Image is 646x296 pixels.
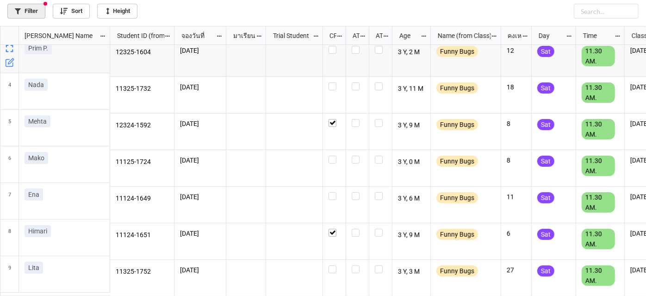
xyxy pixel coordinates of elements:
[582,82,615,103] div: 11.30 AM.
[582,46,615,66] div: 11.30 AM.
[398,119,425,132] p: 3 Y, 9 M
[180,156,220,165] p: [DATE]
[28,80,44,89] p: Nada
[398,265,425,278] p: 3 Y, 3 M
[180,265,220,275] p: [DATE]
[436,192,478,203] div: Funny Bugs
[502,31,522,41] div: คงเหลือ (from Nick Name)
[533,31,566,41] div: Day
[112,31,164,41] div: Student ID (from [PERSON_NAME] Name)
[8,110,11,146] span: 5
[574,4,639,19] input: Search...
[507,229,526,238] p: 6
[228,31,256,41] div: มาเรียน
[537,265,554,277] div: Sat
[436,265,478,277] div: Funny Bugs
[116,229,169,242] p: 11124-1651
[116,156,169,169] p: 11125-1724
[537,156,554,167] div: Sat
[28,117,47,126] p: Mehta
[398,82,425,95] p: 3 Y, 11 M
[537,229,554,240] div: Sat
[436,46,478,57] div: Funny Bugs
[97,4,137,19] a: Height
[180,46,220,55] p: [DATE]
[28,263,39,272] p: Lita
[347,31,360,41] div: ATT
[324,31,337,41] div: CF
[507,156,526,165] p: 8
[116,46,169,59] p: 12325-1604
[116,82,169,95] p: 11325-1732
[436,82,478,94] div: Funny Bugs
[398,156,425,169] p: 3 Y, 0 M
[0,26,110,45] div: grid
[180,192,220,202] p: [DATE]
[8,73,11,109] span: 4
[436,156,478,167] div: Funny Bugs
[116,192,169,205] p: 11124-1649
[582,265,615,286] div: 11.30 AM.
[8,220,11,256] span: 8
[7,4,45,19] a: Filter
[267,31,313,41] div: Trial Student
[537,46,554,57] div: Sat
[582,229,615,249] div: 11.30 AM.
[370,31,383,41] div: ATK
[28,153,44,163] p: Mako
[582,156,615,176] div: 11.30 AM.
[537,192,554,203] div: Sat
[8,183,11,219] span: 7
[432,31,491,41] div: Name (from Class)
[53,4,90,19] a: Sort
[507,265,526,275] p: 27
[28,44,48,53] p: Prim P.
[398,229,425,242] p: 3 Y, 9 M
[116,119,169,132] p: 12324-1592
[180,229,220,238] p: [DATE]
[537,82,554,94] div: Sat
[180,119,220,128] p: [DATE]
[507,119,526,128] p: 8
[28,190,39,199] p: Ena
[180,82,220,92] p: [DATE]
[578,31,615,41] div: Time
[398,192,425,205] p: 3 Y, 6 M
[28,227,47,236] p: Himari
[507,82,526,92] p: 18
[507,46,526,55] p: 12
[537,119,554,130] div: Sat
[436,119,478,130] div: Funny Bugs
[398,46,425,59] p: 3 Y, 2 M
[176,31,216,41] div: จองวันที่
[19,31,99,41] div: [PERSON_NAME] Name
[116,265,169,278] p: 11325-1752
[8,146,11,183] span: 6
[436,229,478,240] div: Funny Bugs
[8,256,11,292] span: 9
[507,192,526,202] p: 11
[394,31,421,41] div: Age
[582,192,615,213] div: 11.30 AM.
[582,119,615,139] div: 11.30 AM.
